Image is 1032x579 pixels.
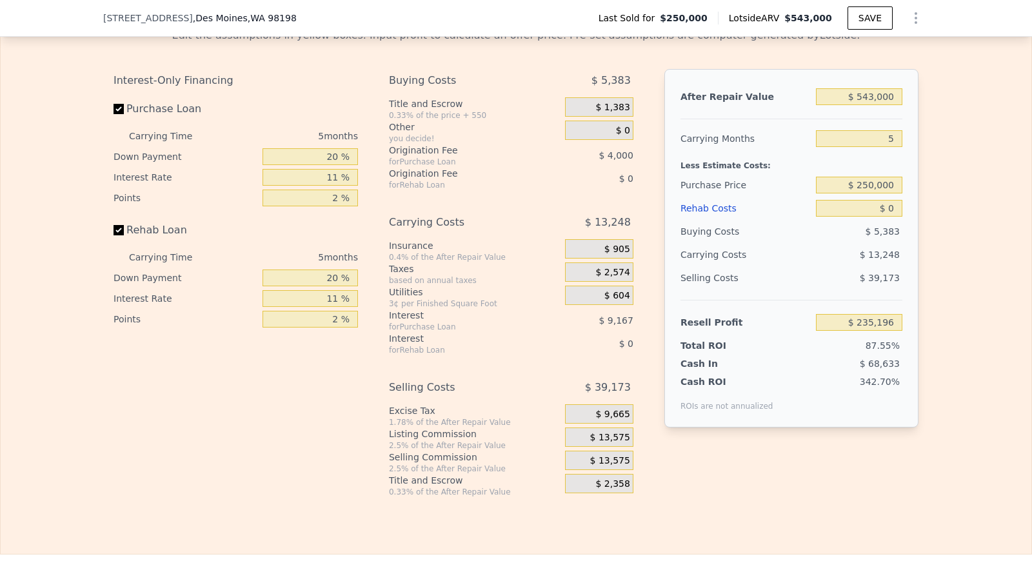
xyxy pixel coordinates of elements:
div: Buying Costs [680,220,811,243]
div: Interest-Only Financing [114,69,358,92]
div: 2.5% of the After Repair Value [389,440,560,451]
div: Cash ROI [680,375,773,388]
div: Points [114,188,257,208]
div: Less Estimate Costs: [680,150,902,173]
div: Listing Commission [389,427,560,440]
span: Lotside ARV [729,12,784,25]
span: $ 9,167 [599,315,633,326]
span: $ 905 [604,244,630,255]
div: Down Payment [114,268,257,288]
div: Title and Escrow [389,474,560,487]
span: $ 13,248 [585,211,631,234]
span: 342.70% [860,377,900,387]
div: for Purchase Loan [389,322,533,332]
span: $ 0 [619,339,633,349]
div: Insurance [389,239,560,252]
span: $ 2,574 [595,267,630,279]
div: 5 months [218,247,358,268]
div: Carrying Time [129,126,213,146]
label: Purchase Loan [114,97,257,121]
span: $ 13,248 [860,250,900,260]
span: [STREET_ADDRESS] [103,12,193,25]
span: $ 0 [619,173,633,184]
div: for Rehab Loan [389,345,533,355]
span: , WA 98198 [248,13,297,23]
div: Cash In [680,357,761,370]
div: Down Payment [114,146,257,167]
div: Buying Costs [389,69,533,92]
div: Carrying Costs [680,243,761,266]
div: ROIs are not annualized [680,388,773,411]
span: $ 5,383 [591,69,631,92]
span: $ 13,575 [590,432,630,444]
div: based on annual taxes [389,275,560,286]
div: Other [389,121,560,133]
div: Interest Rate [114,167,257,188]
input: Rehab Loan [114,225,124,235]
button: SAVE [848,6,893,30]
div: Selling Costs [680,266,811,289]
div: 0.4% of the After Repair Value [389,252,560,262]
div: Points [114,309,257,329]
span: $ 5,383 [866,226,900,237]
div: Origination Fee [389,167,533,180]
span: Last Sold for [599,12,660,25]
div: Selling Costs [389,376,533,399]
div: 1.78% of the After Repair Value [389,417,560,427]
span: $ 13,575 [590,455,630,467]
div: Excise Tax [389,404,560,417]
div: Total ROI [680,339,761,352]
div: 0.33% of the After Repair Value [389,487,560,497]
div: 5 months [218,126,358,146]
div: 3¢ per Finished Square Foot [389,299,560,309]
div: Origination Fee [389,144,533,157]
button: Show Options [903,5,929,31]
span: $ 4,000 [599,150,633,161]
div: Purchase Price [680,173,811,197]
div: Title and Escrow [389,97,560,110]
label: Rehab Loan [114,219,257,242]
span: $ 1,383 [595,102,630,113]
div: Utilities [389,286,560,299]
div: for Purchase Loan [389,157,533,167]
div: 2.5% of the After Repair Value [389,464,560,474]
span: $250,000 [660,12,708,25]
span: $ 0 [616,125,630,137]
div: Carrying Costs [389,211,533,234]
div: Taxes [389,262,560,275]
span: $ 68,633 [860,358,900,369]
div: Carrying Months [680,127,811,150]
div: Selling Commission [389,451,560,464]
span: $ 39,173 [585,376,631,399]
div: Carrying Time [129,247,213,268]
span: $ 604 [604,290,630,302]
div: Interest [389,309,533,322]
div: After Repair Value [680,85,811,108]
div: Rehab Costs [680,197,811,220]
span: $543,000 [784,13,832,23]
span: $ 39,173 [860,273,900,283]
span: $ 2,358 [595,478,630,490]
div: 0.33% of the price + 550 [389,110,560,121]
div: you decide! [389,133,560,144]
span: 87.55% [866,340,900,351]
span: , Des Moines [193,12,297,25]
div: Interest [389,332,533,345]
div: Resell Profit [680,311,811,334]
span: $ 9,665 [595,409,630,420]
div: Interest Rate [114,288,257,309]
div: for Rehab Loan [389,180,533,190]
input: Purchase Loan [114,104,124,114]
